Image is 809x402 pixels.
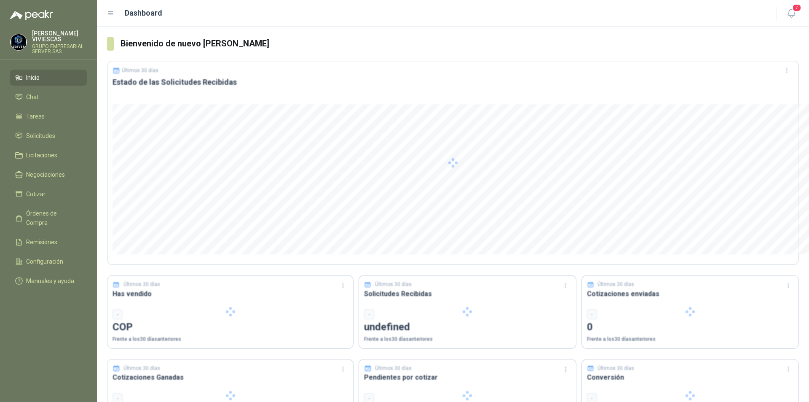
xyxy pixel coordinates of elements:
span: Inicio [26,73,40,82]
span: Solicitudes [26,131,55,140]
h3: Bienvenido de nuevo [PERSON_NAME] [121,37,799,50]
a: Manuales y ayuda [10,273,87,289]
span: Negociaciones [26,170,65,179]
a: Órdenes de Compra [10,205,87,231]
a: Configuración [10,254,87,270]
span: Configuración [26,257,63,266]
button: 7 [784,6,799,21]
span: Chat [26,92,39,102]
span: 7 [792,4,801,12]
a: Solicitudes [10,128,87,144]
span: Remisiones [26,237,57,247]
p: GRUPO EMPRESARIAL SERVER SAS [32,44,87,54]
span: Cotizar [26,189,46,199]
span: Licitaciones [26,151,57,160]
a: Chat [10,89,87,105]
a: Cotizar [10,186,87,202]
a: Licitaciones [10,147,87,163]
span: Órdenes de Compra [26,209,79,227]
h1: Dashboard [125,7,162,19]
a: Inicio [10,70,87,86]
span: Manuales y ayuda [26,276,74,286]
img: Logo peakr [10,10,53,20]
a: Negociaciones [10,167,87,183]
span: Tareas [26,112,45,121]
p: [PERSON_NAME] VIVIESCAS [32,30,87,42]
a: Tareas [10,108,87,124]
img: Company Logo [11,34,27,50]
a: Remisiones [10,234,87,250]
